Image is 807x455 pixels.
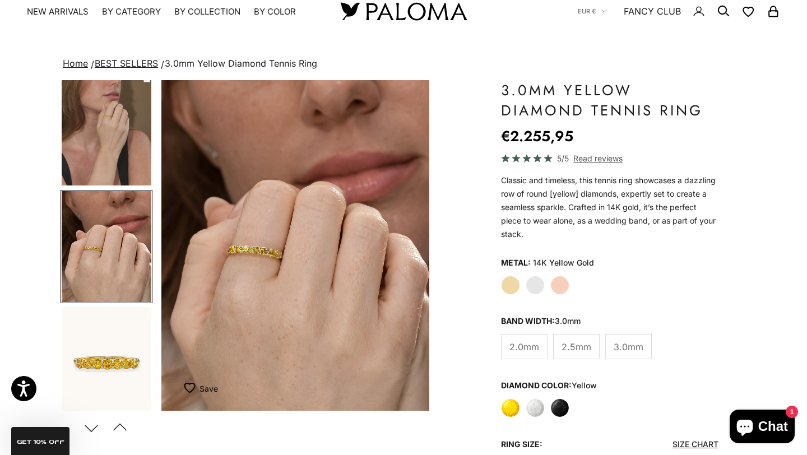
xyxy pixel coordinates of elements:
img: #YellowGold #WhiteGold #RoseGold [161,80,429,411]
a: NEW ARRIVALS [27,6,89,17]
a: Home [63,58,88,69]
legend: Diamond Color: [501,377,597,394]
span: GET 10% Off [17,439,64,445]
img: wishlist [184,382,200,393]
button: Go to item 7 [61,190,152,303]
legend: Metal: [501,254,531,271]
button: EUR € [578,6,607,16]
span: 3.0mm [614,340,643,354]
inbox-online-store-chat: Shopify online store chat [726,410,798,446]
img: #YellowGold #WhiteGold #RoseGold [62,191,151,302]
variant-option-value: 3.0mm [555,316,581,326]
nav: breadcrumbs [61,56,746,72]
a: FANCY CLUB [624,4,681,18]
div: GET 10% Off [11,427,69,455]
button: Go to item 6 [61,73,152,187]
span: 2.0mm [509,340,539,354]
summary: By Collection [174,6,240,17]
p: Classic and timeless, this tennis ring showcases a dazzling row of round [yellow] diamonds, exper... [501,174,718,241]
span: Read reviews [573,152,623,165]
a: 5/5 Read reviews [501,152,718,165]
sale-price: €2.255,95 [501,125,573,147]
summary: By Color [254,6,296,17]
variant-option-value: 14K Yellow Gold [533,254,594,271]
variant-option-value: yellow [572,380,597,390]
a: Size Chart [672,439,718,449]
div: Item 7 of 14 [161,80,429,411]
img: #YellowGold #WhiteGold #RoseGold [62,75,151,185]
h1: 3.0mm Yellow Diamond Tennis Ring [501,80,718,120]
span: 2.5mm [562,340,591,354]
span: 3.0mm Yellow Diamond Tennis Ring [165,58,317,69]
legend: Ring size: [501,436,542,453]
legend: Band Width: [501,313,581,329]
span: 5/5 [557,152,569,165]
button: Go to item 8 [61,306,152,419]
nav: Primary navigation [27,6,314,17]
summary: By Category [102,6,161,17]
a: BEST SELLERS [95,58,158,69]
button: Add to Wishlist [184,377,218,400]
span: EUR € [578,6,596,16]
img: #YellowGold [62,307,151,418]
